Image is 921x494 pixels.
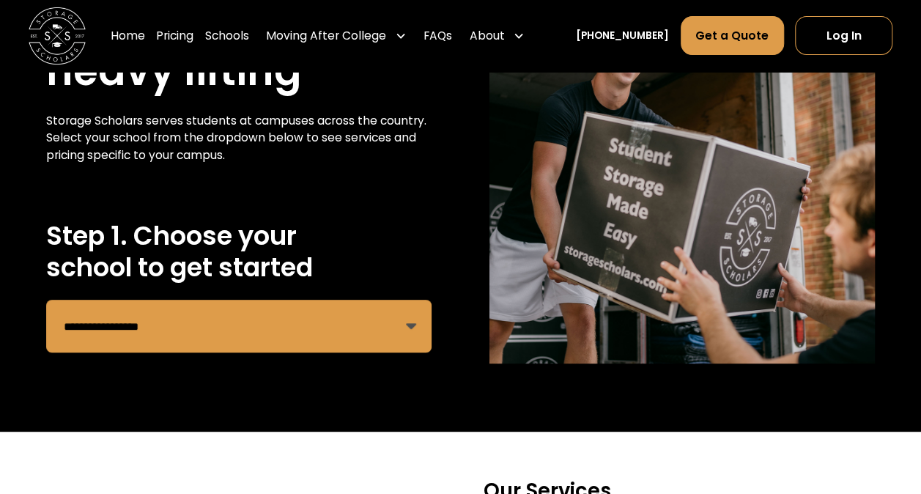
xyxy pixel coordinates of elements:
[260,15,412,56] div: Moving After College
[111,15,145,56] a: Home
[576,29,669,44] a: [PHONE_NUMBER]
[266,27,386,44] div: Moving After College
[205,15,249,56] a: Schools
[29,7,86,64] img: Storage Scholars main logo
[156,15,193,56] a: Pricing
[795,16,892,55] a: Log In
[464,15,530,56] div: About
[46,112,432,163] div: Storage Scholars serves students at campuses across the country. Select your school from the drop...
[46,300,432,353] form: Remind Form
[46,221,432,282] h2: Step 1. Choose your school to get started
[681,16,784,55] a: Get a Quote
[423,15,452,56] a: FAQs
[469,27,504,44] div: About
